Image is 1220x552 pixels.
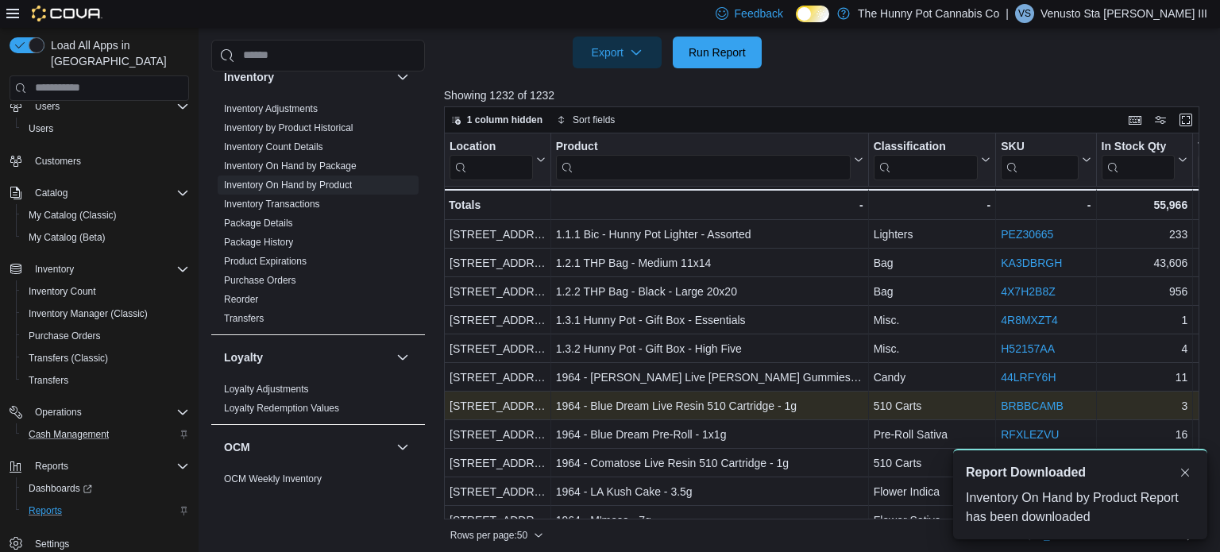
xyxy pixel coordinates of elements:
input: Dark Mode [796,6,829,22]
p: | [1006,4,1009,23]
div: [STREET_ADDRESS] [450,482,546,501]
div: 16 [1101,425,1187,444]
div: 55,966 [1101,195,1187,214]
div: 233 [1101,225,1187,244]
span: Reports [22,501,189,520]
button: Sort fields [550,110,621,129]
p: The Hunny Pot Cannabis Co [858,4,999,23]
button: Export [573,37,662,68]
span: Inventory On Hand by Product [224,179,352,191]
div: In Stock Qty [1101,139,1175,154]
div: 1 [1101,311,1187,330]
button: Transfers (Classic) [16,347,195,369]
div: Flower Sativa [873,511,990,530]
span: My Catalog (Classic) [22,206,189,225]
span: Package History [224,236,293,249]
span: Inventory Manager (Classic) [22,304,189,323]
div: - [873,195,990,214]
div: - [1001,195,1091,214]
span: Transfers (Classic) [29,352,108,365]
div: - [555,195,863,214]
p: Showing 1232 of 1232 [444,87,1207,103]
button: Operations [3,401,195,423]
a: Inventory Manager (Classic) [22,304,154,323]
div: 510 Carts [873,454,990,473]
div: [STREET_ADDRESS] [450,339,546,358]
div: Product [555,139,850,154]
div: 1964 - LA Kush Cake - 3.5g [555,482,863,501]
a: Loyalty Adjustments [224,384,309,395]
div: [STREET_ADDRESS] [450,311,546,330]
span: Export [582,37,652,68]
span: Cash Management [29,428,109,441]
button: OCM [224,439,390,455]
a: Transfers [224,313,264,324]
span: Operations [35,406,82,419]
button: Inventory Count [16,280,195,303]
span: Users [29,122,53,135]
div: Totals [449,195,546,214]
a: 4X7H2B8Z [1001,285,1055,298]
div: [STREET_ADDRESS] [450,511,546,530]
a: Transfers (Classic) [22,349,114,368]
a: Transfers [22,371,75,390]
button: Users [29,97,66,116]
button: Inventory [224,69,390,85]
span: Inventory Manager (Classic) [29,307,148,320]
div: [STREET_ADDRESS] [450,425,546,444]
button: Transfers [16,369,195,392]
button: SKU [1001,139,1091,179]
a: Inventory On Hand by Package [224,160,357,172]
div: 1.2.2 THP Bag - Black - Large 20x20 [555,282,863,301]
h3: Inventory [224,69,274,85]
div: 3 [1101,396,1187,415]
span: Inventory Count [29,285,96,298]
div: Location [450,139,533,154]
div: Misc. [873,311,990,330]
button: Dismiss toast [1176,463,1195,482]
button: Catalog [3,182,195,204]
a: PEZ30665 [1001,228,1053,241]
div: 11 [1101,368,1187,387]
div: 1964 - [PERSON_NAME] Live [PERSON_NAME] Gummies - 2 x 5:0 [555,368,863,387]
span: Package Details [224,217,293,230]
div: 510 Carts [873,396,990,415]
a: Package History [224,237,293,248]
a: My Catalog (Beta) [22,228,112,247]
span: Users [29,97,189,116]
a: BRBBCAMB [1001,400,1064,412]
span: Purchase Orders [224,274,296,287]
span: Operations [29,403,189,422]
div: [STREET_ADDRESS] [450,396,546,415]
a: Users [22,119,60,138]
span: My Catalog (Classic) [29,209,117,222]
div: Inventory On Hand by Product Report has been downloaded [966,488,1195,527]
span: Loyalty Adjustments [224,383,309,396]
h3: Loyalty [224,349,263,365]
div: SKU URL [1001,139,1078,179]
div: OCM [211,469,425,495]
span: Inventory Adjustments [224,102,318,115]
span: Product Expirations [224,255,307,268]
a: Purchase Orders [224,275,296,286]
a: RFXLEZVU [1001,428,1059,441]
span: Purchase Orders [22,326,189,345]
button: My Catalog (Classic) [16,204,195,226]
span: My Catalog (Beta) [22,228,189,247]
span: Cash Management [22,425,189,444]
button: Product [555,139,863,179]
span: Report Downloaded [966,463,1086,482]
span: Users [22,119,189,138]
div: Classification [873,139,978,154]
span: Transfers [22,371,189,390]
button: Location [450,139,546,179]
button: In Stock Qty [1101,139,1187,179]
a: My Catalog (Classic) [22,206,123,225]
span: Inventory [35,263,74,276]
a: Inventory Count Details [224,141,323,152]
div: 956 [1101,282,1187,301]
a: KA3DBRGH [1001,257,1062,269]
span: Transfers [29,374,68,387]
button: Operations [29,403,88,422]
div: [STREET_ADDRESS] [450,282,546,301]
